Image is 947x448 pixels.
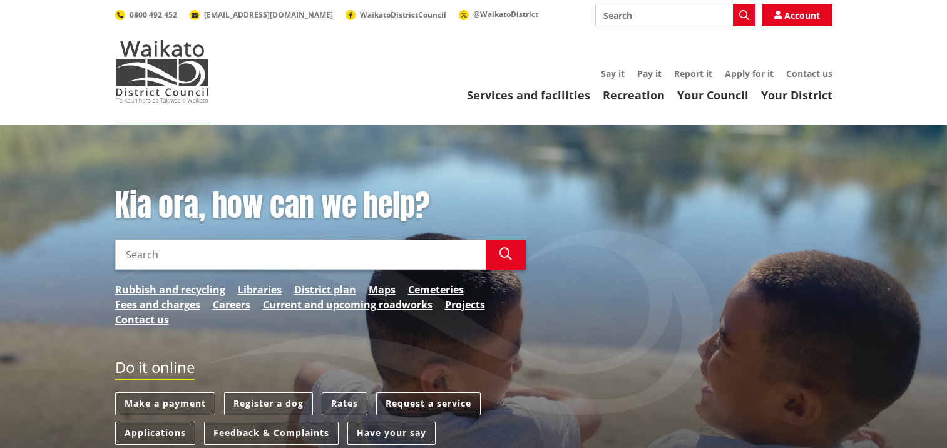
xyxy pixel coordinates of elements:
a: Services and facilities [467,88,590,103]
a: @WaikatoDistrict [459,9,538,19]
a: Register a dog [224,392,313,415]
input: Search input [115,240,486,270]
a: Account [762,4,832,26]
a: Apply for it [725,68,774,79]
a: Say it [601,68,625,79]
a: [EMAIL_ADDRESS][DOMAIN_NAME] [190,9,333,20]
a: Rates [322,392,367,415]
a: 0800 492 452 [115,9,177,20]
a: Make a payment [115,392,215,415]
a: Feedback & Complaints [204,422,339,445]
a: Contact us [115,312,169,327]
span: [EMAIL_ADDRESS][DOMAIN_NAME] [204,9,333,20]
a: Contact us [786,68,832,79]
a: District plan [294,282,356,297]
h1: Kia ora, how can we help? [115,188,526,224]
a: WaikatoDistrictCouncil [346,9,446,20]
a: Careers [213,297,250,312]
a: Request a service [376,392,481,415]
h2: Do it online [115,359,195,380]
a: Report it [674,68,712,79]
a: Your Council [677,88,749,103]
a: Applications [115,422,195,445]
a: Projects [445,297,485,312]
a: Rubbish and recycling [115,282,225,297]
a: Recreation [603,88,665,103]
a: Pay it [637,68,662,79]
a: Your District [761,88,832,103]
img: Waikato District Council - Te Kaunihera aa Takiwaa o Waikato [115,40,209,103]
span: @WaikatoDistrict [473,9,538,19]
a: Maps [369,282,396,297]
input: Search input [595,4,755,26]
span: 0800 492 452 [130,9,177,20]
a: Cemeteries [408,282,464,297]
span: WaikatoDistrictCouncil [360,9,446,20]
a: Current and upcoming roadworks [263,297,433,312]
a: Fees and charges [115,297,200,312]
a: Have your say [347,422,436,445]
a: Libraries [238,282,282,297]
